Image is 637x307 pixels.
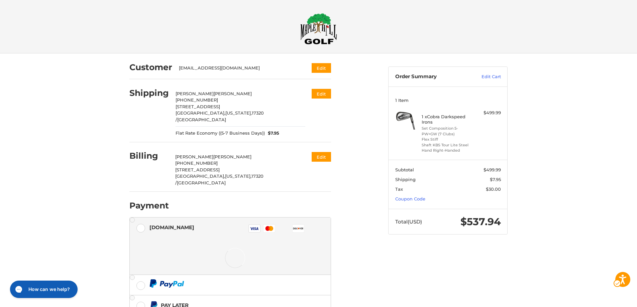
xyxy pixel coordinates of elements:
[176,130,265,137] span: Flat Rate Economy ((5-7 Business Days))
[395,167,414,172] span: Subtotal
[582,289,637,307] iframe: Google Iframe
[422,137,473,142] li: Flex Stiff
[395,177,416,182] span: Shipping
[175,154,213,159] span: [PERSON_NAME]
[225,110,252,116] span: [US_STATE],
[175,173,263,185] span: 17320 /
[129,62,172,72] h2: Customer
[395,73,467,80] h3: Order Summary
[422,126,473,137] li: Set Composition 5-PW+GW (7 Clubs)
[486,186,501,192] span: $30.00
[467,73,501,80] a: Edit Cart
[129,151,169,161] h2: Billing
[176,110,264,122] span: 17320 /
[312,63,331,73] button: Edit
[129,88,169,98] h2: Shipping
[213,154,251,159] span: [PERSON_NAME]
[176,97,218,103] span: [PHONE_NUMBER]
[422,114,473,125] h4: 1 x Cobra Darkspeed Irons
[395,196,425,201] a: Coupon Code
[176,91,214,96] span: [PERSON_NAME]
[176,104,220,109] span: [STREET_ADDRESS]
[395,218,422,225] span: Total (USD)
[395,98,501,103] h3: 1 Item
[176,110,225,116] span: [GEOGRAPHIC_DATA],
[422,148,473,153] li: Hand Right-Handed
[300,13,337,44] img: Maple Hill Golf
[177,117,226,122] span: [GEOGRAPHIC_DATA]
[214,91,252,96] span: [PERSON_NAME]
[395,186,403,192] span: Tax
[225,173,251,179] span: [US_STATE],
[265,130,280,137] span: $7.95
[175,160,218,166] span: [PHONE_NUMBER]
[175,173,225,179] span: [GEOGRAPHIC_DATA],
[149,279,184,288] img: PayPal icon
[474,110,501,116] div: $499.99
[7,278,80,300] iframe: Iframe
[422,142,473,148] li: Shaft KBS Tour Lite Steel
[149,222,194,233] div: [DOMAIN_NAME]
[312,152,331,162] button: Edit
[490,177,501,182] span: $7.95
[175,167,220,172] span: [STREET_ADDRESS]
[484,167,501,172] span: $499.99
[129,200,169,211] h2: Payment
[312,89,331,99] button: Edit
[460,215,501,228] span: $537.94
[177,180,226,185] span: [GEOGRAPHIC_DATA]
[179,65,299,71] div: [EMAIL_ADDRESS][DOMAIN_NAME]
